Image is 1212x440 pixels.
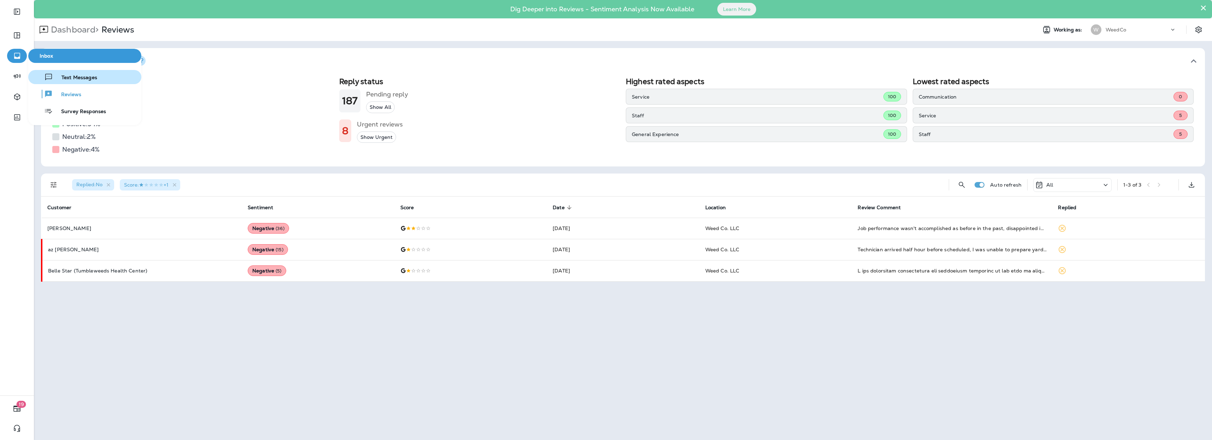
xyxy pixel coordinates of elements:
p: All [1046,182,1053,188]
p: az [PERSON_NAME] [48,247,236,252]
button: Show All [366,101,395,113]
span: ( 15 ) [276,247,283,253]
p: Communication [919,94,1174,100]
h2: Overall sentiment [52,77,334,86]
p: Dashboard > [48,24,99,35]
span: 0 [1179,94,1182,100]
h2: Reply status [339,77,620,86]
h5: Urgent reviews [357,119,403,130]
span: Score [400,205,414,211]
button: Search Reviews [955,178,969,192]
p: Auto refresh [990,182,1022,188]
span: Review Comment [858,205,901,211]
span: 100 [888,112,896,118]
button: Text Messages [28,70,141,84]
span: Replied [1058,205,1076,211]
span: Text Messages [53,75,97,81]
p: General Experience [632,131,883,137]
td: [DATE] [547,260,700,281]
span: ( 5 ) [276,268,281,274]
span: Customer [47,205,71,211]
p: Staff [919,131,1174,137]
span: Location [705,205,726,211]
span: Weed Co. LLC [705,268,740,274]
button: Show Urgent [357,131,396,143]
div: 1 - 3 of 3 [1123,182,1141,188]
div: I was thoroughly disappointed and completely surprised at the lack of professionalism I received ... [858,267,1047,274]
h5: Neutral: 2 % [62,131,96,142]
button: Filters [47,178,61,192]
button: Learn More [717,3,756,16]
p: Service [632,94,883,100]
div: Negative [248,223,289,234]
td: [DATE] [547,218,700,239]
p: Belle Star (Tumbleweeds Health Center) [48,268,236,274]
p: Dig Deeper into Reviews - Sentiment Analysis Now Available [490,8,715,10]
span: 5 [1179,131,1182,137]
div: W [1091,24,1101,35]
span: Reviews [53,92,81,98]
div: Negative [248,265,286,276]
button: Close [1200,2,1207,13]
button: Export as CSV [1184,178,1199,192]
span: Replied : No [76,181,102,188]
span: Survey Responses [53,108,106,115]
span: 5 [1179,112,1182,118]
span: 100 [888,131,896,137]
span: 19 [17,401,26,408]
div: Technician arrived half hour before scheduled, I was unable to prepare yard for spray. I've had W... [858,246,1047,253]
span: Score : +1 [124,182,169,188]
h1: 8 [342,125,348,137]
p: Staff [632,113,883,118]
h2: Highest rated aspects [626,77,907,86]
span: Date [553,205,565,211]
button: Settings [1192,23,1205,36]
span: ( 36 ) [276,225,284,231]
p: [PERSON_NAME] [47,225,236,231]
span: Weed Co. LLC [705,246,740,253]
span: Inbox [31,53,139,59]
h2: Lowest rated aspects [913,77,1194,86]
button: Inbox [28,49,141,63]
button: Reviews [28,87,141,101]
span: Sentiment [248,205,273,211]
div: Negative [248,244,288,255]
button: Survey Responses [28,104,141,118]
span: Working as: [1054,27,1084,33]
td: [DATE] [547,239,700,260]
span: Weed Co. LLC [705,225,740,231]
p: Reviews [99,24,134,35]
h5: Pending reply [366,89,408,100]
h1: 187 [342,95,358,107]
span: 100 [888,94,896,100]
h5: Negative: 4 % [62,144,100,155]
p: WeedCo [1106,27,1126,33]
button: Expand Sidebar [7,5,27,19]
p: Service [919,113,1174,118]
div: Job performance wasn't accomplished as before in the past, disappointed in work....called on serv... [858,225,1047,232]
